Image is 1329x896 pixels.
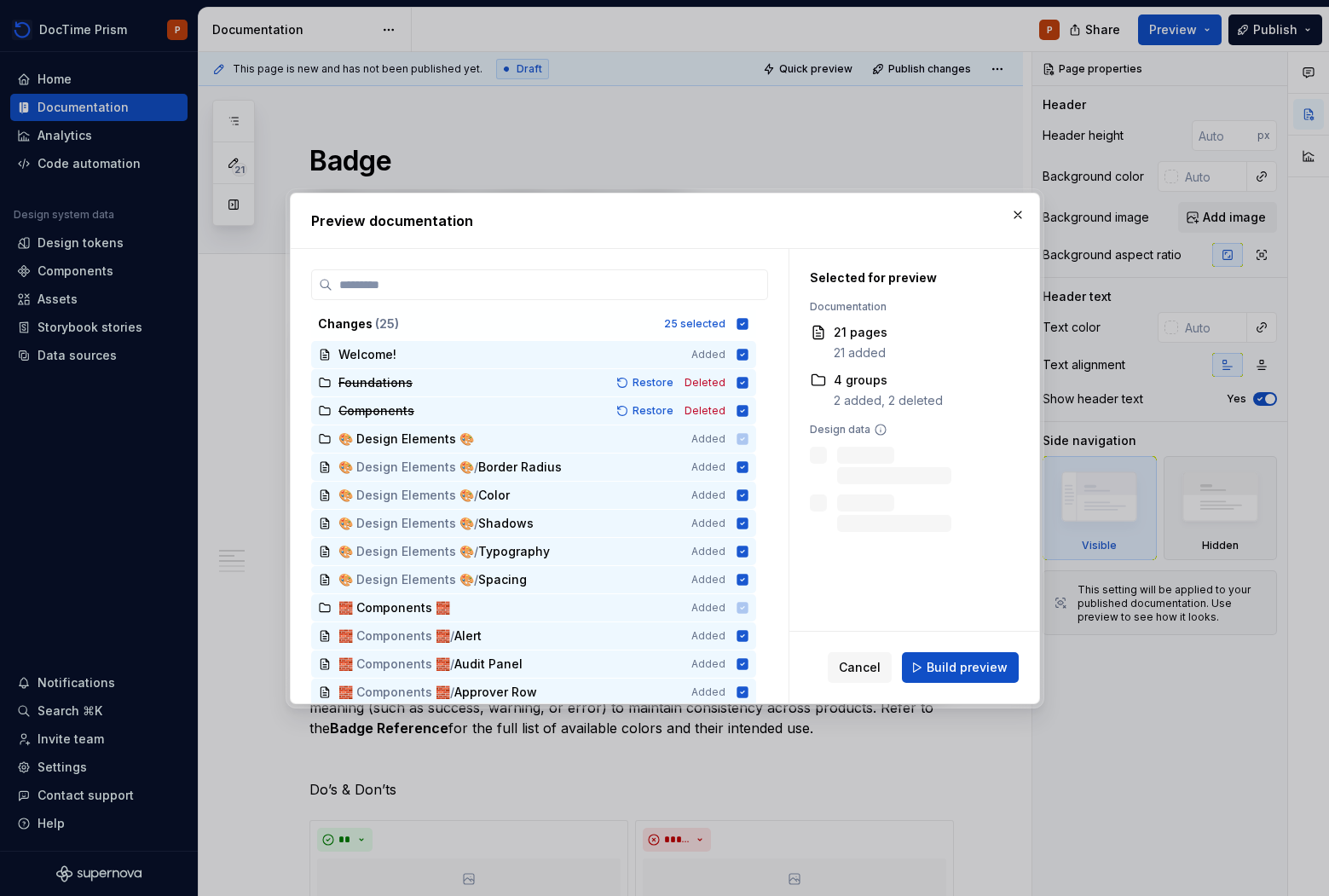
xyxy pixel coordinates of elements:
span: Restore [633,376,673,390]
span: / [474,571,478,588]
span: Cancel [839,659,881,676]
div: 4 groups [834,372,943,389]
span: Added [691,545,725,558]
span: ( 25 ) [375,316,399,331]
span: / [474,487,478,504]
span: Deleted [685,376,725,390]
div: 21 pages [834,324,887,341]
span: Approver Row [454,684,537,701]
span: Build preview [927,659,1008,676]
span: / [474,543,478,560]
span: Added [691,517,725,530]
span: / [450,684,454,701]
div: 2 added, 2 deleted [834,392,943,409]
span: 🧱 Components 🧱 [338,627,450,645]
span: Added [691,460,725,474]
button: Build preview [902,652,1019,683]
span: / [474,459,478,476]
span: 🎨 Design Elements 🎨 [338,515,474,532]
span: Added [691,488,725,502]
span: 🧱 Components 🧱 [338,656,450,673]
div: Selected for preview [810,269,999,286]
span: Added [691,657,725,671]
span: Audit Panel [454,656,523,673]
button: Cancel [828,652,892,683]
div: 21 added [834,344,887,361]
span: Typography [478,543,550,560]
span: Added [691,685,725,699]
span: Added [691,573,725,587]
button: Restore [611,402,681,419]
span: / [474,515,478,532]
div: Documentation [810,300,999,314]
span: Added [691,629,725,643]
span: 🎨 Design Elements 🎨 [338,459,474,476]
div: Design data [810,423,999,436]
div: 25 selected [664,317,725,331]
span: 🎨 Design Elements 🎨 [338,571,474,588]
span: 🎨 Design Elements 🎨 [338,487,474,504]
span: Alert [454,627,488,645]
span: Border Radius [478,459,562,476]
span: Welcome! [338,346,396,363]
span: 🎨 Design Elements 🎨 [338,543,474,560]
span: / [450,627,454,645]
span: Spacing [478,571,527,588]
button: Restore [611,374,681,391]
span: Shadows [478,515,534,532]
span: / [450,656,454,673]
h2: Preview documentation [311,211,1019,231]
span: Added [691,348,725,361]
span: Components [338,402,414,419]
span: Deleted [685,404,725,418]
span: 🧱 Components 🧱 [338,684,450,701]
span: Color [478,487,512,504]
span: Restore [633,404,673,418]
div: Changes [318,315,654,332]
span: Foundations [338,374,413,391]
